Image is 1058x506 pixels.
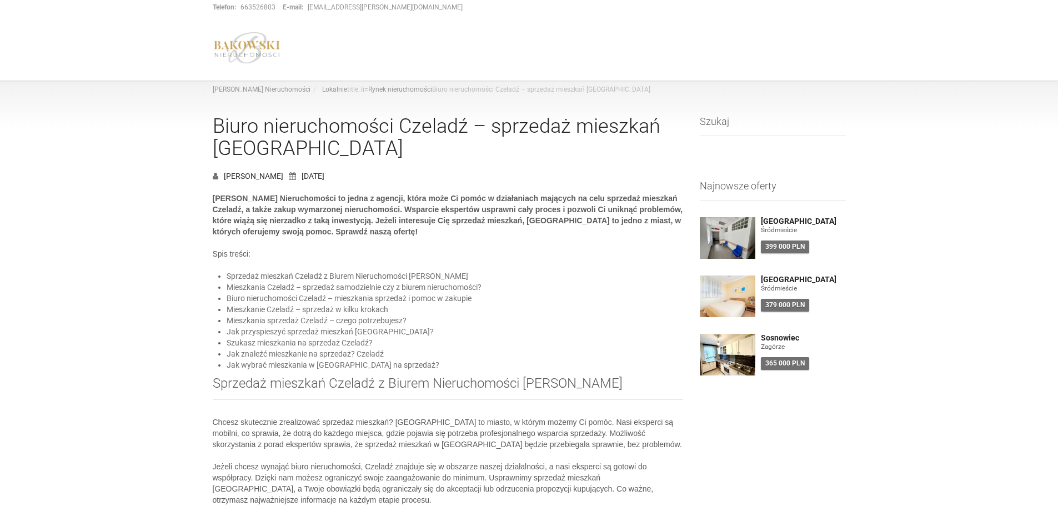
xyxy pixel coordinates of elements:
a: Lokalnie [322,86,347,93]
a: [PERSON_NAME] Nieruchomości [213,86,310,93]
h3: Najnowsze oferty [700,181,846,201]
h3: Szukaj [700,116,846,136]
p: Spis treści: [213,248,684,259]
a: Sosnowiec [761,334,846,342]
figure: Śródmieście [761,284,846,293]
a: Biuro nieruchomości Czeladź – mieszkania sprzedaż i pomoc w zakupie [227,294,472,303]
a: [PERSON_NAME] [213,172,283,181]
a: [DATE] [283,172,324,181]
a: Mieszkania Czeladź – sprzedaż samodzielnie czy z biurem nieruchomości? [227,283,482,292]
a: Jak przyspieszyć sprzedaż mieszkań [GEOGRAPHIC_DATA]? [227,327,434,336]
a: Jak znaleźć mieszkanie na sprzedaż? Czeladź [227,349,384,358]
a: Biuro nieruchomości Czeladź – sprzedaż mieszkań [GEOGRAPHIC_DATA] [213,116,684,159]
a: Rynek nieruchomości [368,86,432,93]
li: title_li= Biuro nieruchomości Czeladź – sprzedaż mieszkań [GEOGRAPHIC_DATA] [310,85,650,94]
figure: Zagórze [761,342,846,352]
p: Jeżeli chcesz wynająć biuro nieruchomości, Czeladź znajduje się w obszarze naszej działalności, a... [213,461,684,505]
strong: [PERSON_NAME] Nieruchomości to jedna z agencji, która może Ci pomóc w działaniach mających na cel... [213,194,683,236]
div: 399 000 PLN [761,241,809,253]
a: Mieszkanie Czeladź – sprzedaż w kilku krokach [227,305,388,314]
strong: Telefon: [213,3,236,11]
p: Chcesz skutecznie zrealizować sprzedaż mieszkań? [GEOGRAPHIC_DATA] to miasto, w którym możemy Ci ... [213,417,684,450]
a: Jak wybrać mieszkania w [GEOGRAPHIC_DATA] na sprzedaż? [227,360,439,369]
div: 379 000 PLN [761,299,809,312]
a: Sprzedaż mieszkań Czeladź z Biurem Nieruchomości [PERSON_NAME] [227,272,468,280]
h2: Sprzedaż mieszkań Czeladź z Biurem Nieruchomości [PERSON_NAME] [213,376,684,399]
a: [GEOGRAPHIC_DATA] [761,275,846,284]
a: [EMAIL_ADDRESS][PERSON_NAME][DOMAIN_NAME] [308,3,463,11]
a: Szukasz mieszkania na sprzedaż Czeladź? [227,338,373,347]
a: Mieszkania sprzedaż Czeladź – czego potrzebujesz? [227,316,407,325]
img: logo [213,32,282,64]
a: [GEOGRAPHIC_DATA] [761,217,846,226]
a: 663526803 [240,3,275,11]
strong: E-mail: [283,3,303,11]
div: 365 000 PLN [761,357,809,370]
figure: Śródmieście [761,226,846,235]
